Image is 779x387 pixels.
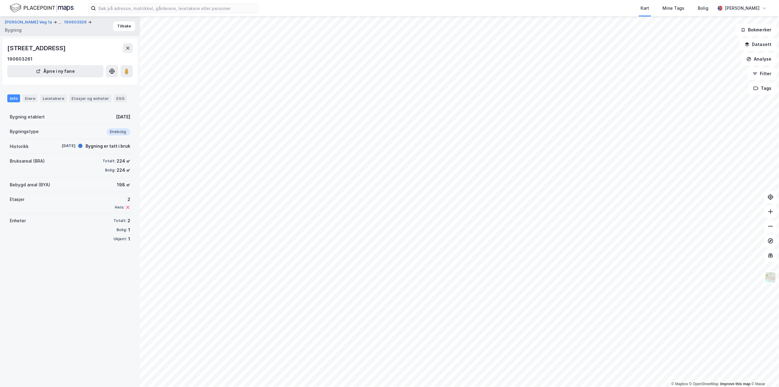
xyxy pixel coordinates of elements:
[114,237,127,241] div: Ukjent:
[10,143,29,150] div: Historikk
[114,94,127,102] div: ESG
[747,68,777,80] button: Filter
[114,218,126,223] div: Totalt:
[128,235,130,243] div: 1
[23,94,38,102] div: Eiere
[662,5,684,12] div: Mine Tags
[10,196,24,203] div: Etasjer
[10,217,26,224] div: Enheter
[698,5,708,12] div: Bolig
[10,157,45,165] div: Bruksareal (BRA)
[10,181,50,188] div: Bebygd areal (BYA)
[64,19,88,25] button: 190603326
[117,167,130,174] div: 224 ㎡
[739,38,777,51] button: Datasett
[10,3,74,13] img: logo.f888ab2527a4732fd821a326f86c7f29.svg
[117,181,130,188] div: 198 ㎡
[10,128,39,135] div: Bygningstype
[749,358,779,387] div: Kontrollprogram for chat
[765,272,776,283] img: Z
[725,5,760,12] div: [PERSON_NAME]
[748,82,777,94] button: Tags
[749,358,779,387] iframe: Chat Widget
[7,55,33,63] div: 190603261
[86,142,130,150] div: Bygning er tatt i bruk
[671,382,688,386] a: Mapbox
[96,4,258,13] input: Søk på adresse, matrikkel, gårdeiere, leietakere eller personer
[103,159,115,164] div: Totalt:
[116,113,130,121] div: [DATE]
[641,5,649,12] div: Kart
[72,96,109,101] div: Etasjer og enheter
[5,26,22,34] div: Bygning
[689,382,719,386] a: OpenStreetMap
[735,24,777,36] button: Bokmerker
[117,227,127,232] div: Bolig:
[105,168,115,173] div: Bolig:
[720,382,750,386] a: Improve this map
[113,21,135,31] button: Tilbake
[58,19,61,26] div: ...
[5,19,53,26] button: [PERSON_NAME] Veg 1a
[51,143,75,149] div: [DATE]
[117,157,130,165] div: 224 ㎡
[115,196,130,203] div: 2
[741,53,777,65] button: Analyse
[128,217,130,224] div: 2
[115,205,124,210] div: Heis:
[7,43,67,53] div: [STREET_ADDRESS]
[10,113,45,121] div: Bygning etablert
[7,65,103,77] button: Åpne i ny fane
[40,94,67,102] div: Leietakere
[128,226,130,234] div: 1
[7,94,20,102] div: Info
